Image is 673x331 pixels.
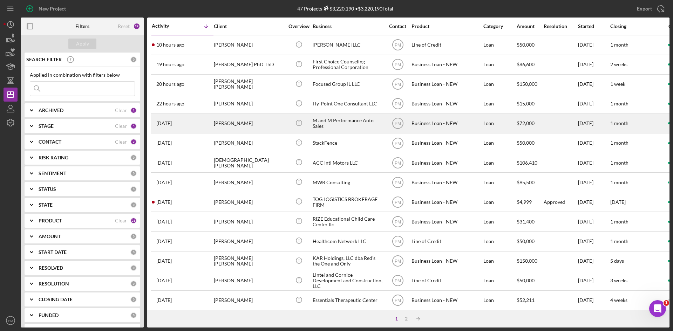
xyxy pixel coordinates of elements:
[156,120,172,126] time: 2025-10-06 00:26
[412,193,482,211] div: Business Loan - NEW
[322,6,354,12] div: $3,220,190
[412,36,482,54] div: Line of Credit
[39,171,66,176] b: SENTIMENT
[152,23,183,29] div: Activity
[578,95,610,113] div: [DATE]
[214,173,284,192] div: [PERSON_NAME]
[483,55,516,74] div: Loan
[610,61,627,67] time: 2 weeks
[610,42,628,48] time: 1 month
[412,75,482,94] div: Business Loan - NEW
[39,297,73,302] b: CLOSING DATE
[39,123,54,129] b: STAGE
[297,6,393,12] div: 47 Projects • $3,220,190 Total
[130,218,137,224] div: 21
[130,233,137,240] div: 0
[610,277,627,283] time: 3 weeks
[610,297,627,303] time: 4 weeks
[130,56,137,63] div: 0
[214,232,284,250] div: [PERSON_NAME]
[401,316,411,322] div: 2
[578,252,610,270] div: [DATE]
[156,62,184,67] time: 2025-10-07 18:30
[483,36,516,54] div: Loan
[130,296,137,303] div: 0
[578,23,610,29] div: Started
[517,258,537,264] span: $150,000
[39,265,63,271] b: RESOLVED
[517,160,537,166] span: $106,410
[76,39,89,49] div: Apply
[392,316,401,322] div: 1
[610,23,663,29] div: Closing
[313,114,383,133] div: M and M Performance Auto Sales
[130,202,137,208] div: 0
[313,212,383,231] div: RIZE Educational Child Care Center llc
[517,193,543,211] div: $4,999
[313,291,383,310] div: Essentials Therapeutic Center
[214,291,284,310] div: [PERSON_NAME]
[313,173,383,192] div: MWR Consulting
[483,23,516,29] div: Category
[214,212,284,231] div: [PERSON_NAME]
[156,101,184,106] time: 2025-10-07 15:35
[483,75,516,94] div: Loan
[483,271,516,290] div: Loan
[26,57,62,62] b: SEARCH FILTER
[578,36,610,54] div: [DATE]
[517,140,535,146] span: $50,000
[517,23,543,29] div: Amount
[578,212,610,231] div: [DATE]
[610,101,628,106] time: 1 month
[130,186,137,192] div: 0
[578,291,610,310] div: [DATE]
[483,153,516,172] div: Loan
[4,313,18,327] button: PM
[39,234,61,239] b: AMOUNT
[313,55,383,74] div: First Choice Counseling Professional Corporation
[610,258,624,264] time: 5 days
[483,114,516,133] div: Loan
[156,199,172,205] time: 2025-09-30 16:04
[578,134,610,152] div: [DATE]
[313,153,383,172] div: ACC Intl Motors LLC
[214,36,284,54] div: [PERSON_NAME]
[483,193,516,211] div: Loan
[313,23,383,29] div: Business
[610,219,628,225] time: 1 month
[412,95,482,113] div: Business Loan - NEW
[412,114,482,133] div: Business Loan - NEW
[412,23,482,29] div: Product
[75,23,89,29] b: Filters
[578,75,610,94] div: [DATE]
[395,121,401,126] text: PM
[156,219,172,225] time: 2025-09-30 12:41
[68,39,96,49] button: Apply
[313,75,383,94] div: Focused Group IL LLC
[39,139,61,145] b: CONTACT
[412,271,482,290] div: Line of Credit
[214,114,284,133] div: [PERSON_NAME]
[517,120,535,126] span: $72,000
[637,2,652,16] div: Export
[385,23,411,29] div: Contact
[412,153,482,172] div: Business Loan - NEW
[39,249,67,255] b: START DATE
[39,218,62,223] b: PRODUCT
[578,193,610,211] div: [DATE]
[130,123,137,129] div: 5
[395,62,401,67] text: PM
[214,271,284,290] div: [PERSON_NAME]
[483,95,516,113] div: Loan
[30,72,135,78] div: Applied in combination with filters below
[395,82,401,87] text: PM
[517,277,535,283] span: $50,000
[115,218,127,223] div: Clear
[130,139,137,145] div: 2
[156,81,184,87] time: 2025-10-07 17:45
[214,23,284,29] div: Client
[313,271,383,290] div: Lintel and Cornice Development and Construction, LLC
[39,108,63,113] b: ARCHIVED
[517,61,535,67] span: $86,600
[214,252,284,270] div: [PERSON_NAME] [PERSON_NAME]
